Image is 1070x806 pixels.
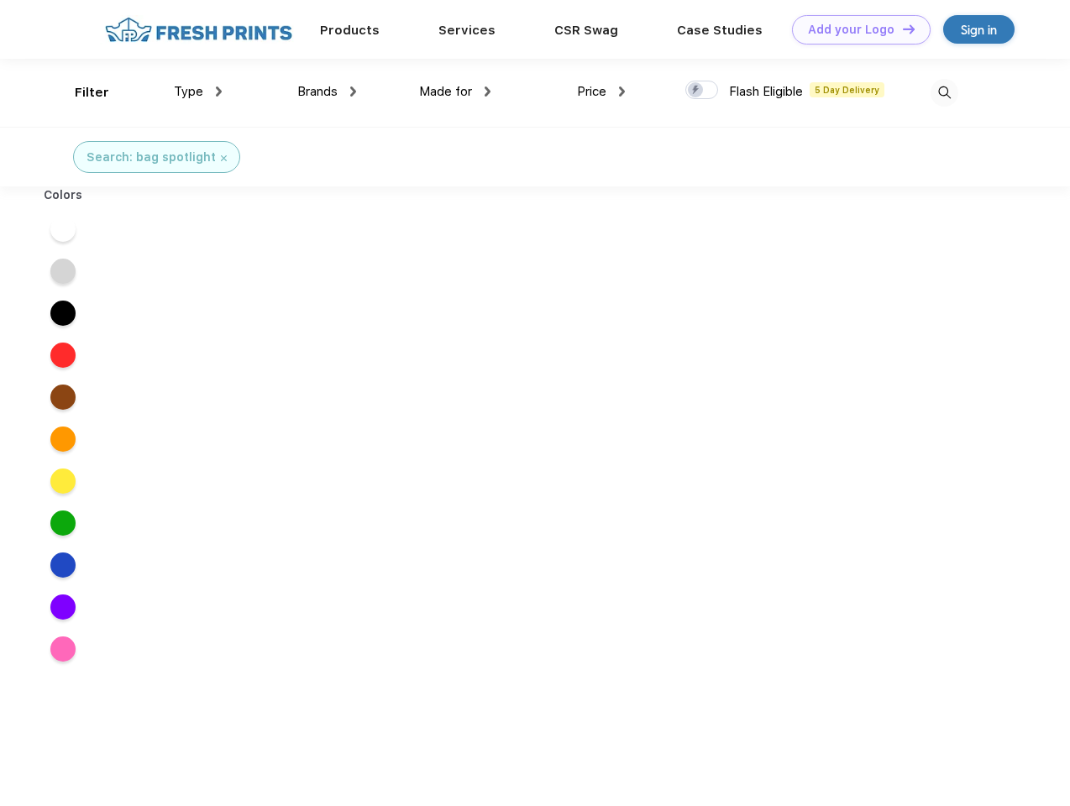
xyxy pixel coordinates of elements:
[931,79,958,107] img: desktop_search.svg
[808,23,894,37] div: Add your Logo
[961,20,997,39] div: Sign in
[31,186,96,204] div: Colors
[75,83,109,102] div: Filter
[903,24,915,34] img: DT
[320,23,380,38] a: Products
[729,84,803,99] span: Flash Eligible
[216,86,222,97] img: dropdown.png
[100,15,297,44] img: fo%20logo%202.webp
[350,86,356,97] img: dropdown.png
[221,155,227,161] img: filter_cancel.svg
[619,86,625,97] img: dropdown.png
[577,84,606,99] span: Price
[174,84,203,99] span: Type
[943,15,1015,44] a: Sign in
[297,84,338,99] span: Brands
[419,84,472,99] span: Made for
[87,149,216,166] div: Search: bag spotlight
[485,86,490,97] img: dropdown.png
[810,82,884,97] span: 5 Day Delivery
